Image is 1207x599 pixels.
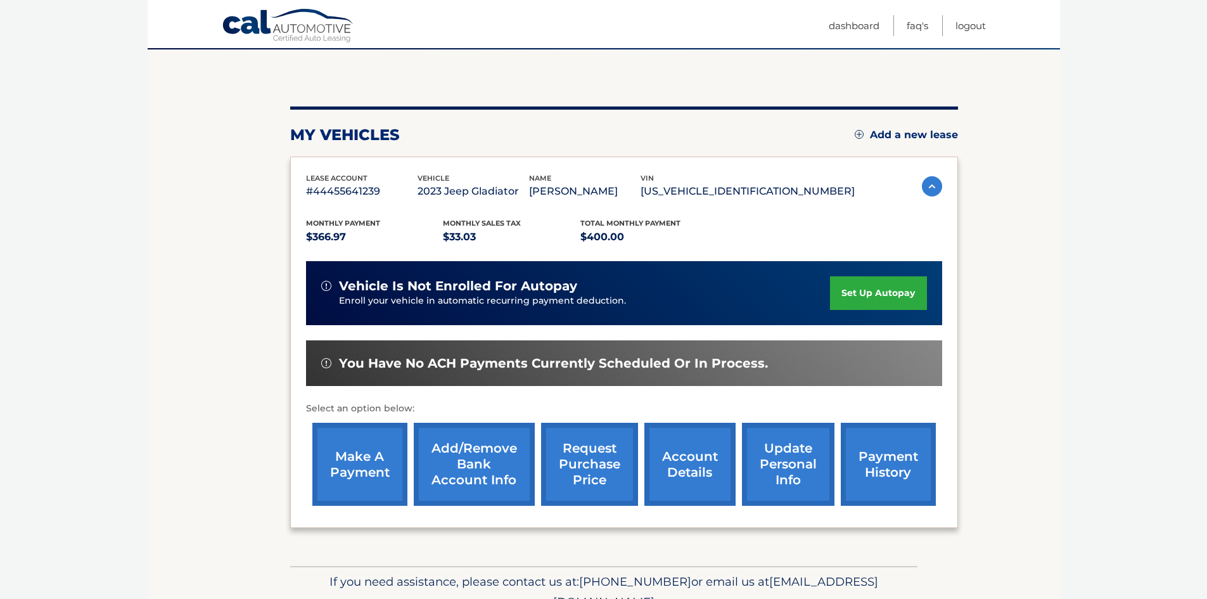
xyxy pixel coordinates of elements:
[829,15,879,36] a: Dashboard
[580,219,680,228] span: Total Monthly Payment
[742,423,834,506] a: update personal info
[922,176,942,196] img: accordion-active.svg
[529,174,551,183] span: name
[641,183,855,200] p: [US_VEHICLE_IDENTIFICATION_NUMBER]
[339,278,577,294] span: vehicle is not enrolled for autopay
[641,174,654,183] span: vin
[541,423,638,506] a: request purchase price
[321,281,331,291] img: alert-white.svg
[306,174,367,183] span: lease account
[306,401,942,416] p: Select an option below:
[855,130,864,139] img: add.svg
[306,183,418,200] p: #44455641239
[222,8,355,45] a: Cal Automotive
[306,219,380,228] span: Monthly Payment
[290,126,400,145] h2: my vehicles
[579,574,691,589] span: [PHONE_NUMBER]
[321,358,331,368] img: alert-white.svg
[580,228,718,246] p: $400.00
[443,228,580,246] p: $33.03
[955,15,986,36] a: Logout
[339,294,831,308] p: Enroll your vehicle in automatic recurring payment deduction.
[418,174,449,183] span: vehicle
[855,129,958,141] a: Add a new lease
[841,423,936,506] a: payment history
[418,183,529,200] p: 2023 Jeep Gladiator
[830,276,926,310] a: set up autopay
[443,219,521,228] span: Monthly sales Tax
[529,183,641,200] p: [PERSON_NAME]
[312,423,407,506] a: make a payment
[644,423,736,506] a: account details
[339,356,768,371] span: You have no ACH payments currently scheduled or in process.
[907,15,928,36] a: FAQ's
[414,423,535,506] a: Add/Remove bank account info
[306,228,444,246] p: $366.97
